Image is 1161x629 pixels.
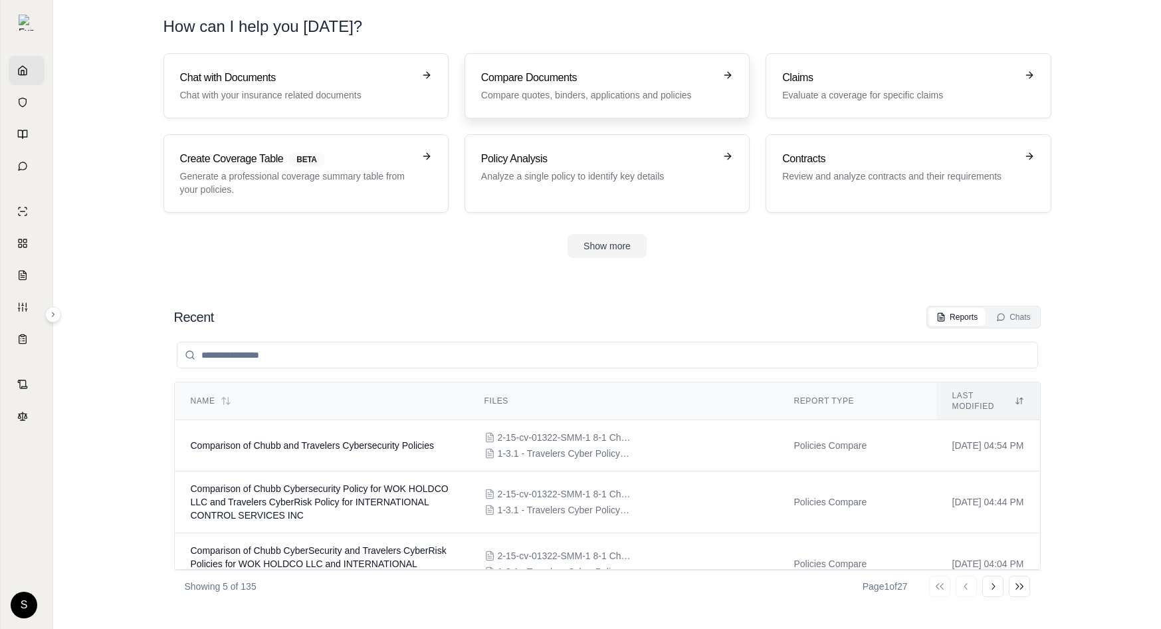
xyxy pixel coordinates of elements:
[778,382,936,420] th: Report Type
[778,533,936,595] td: Policies Compare
[191,396,453,406] div: Name
[13,9,40,36] button: Expand sidebar
[9,402,45,431] a: Legal Search Engine
[952,390,1024,412] div: Last modified
[782,70,1015,86] h3: Claims
[191,440,435,451] span: Comparison of Chubb and Travelers Cybersecurity Policies
[498,487,631,501] span: 2-15-cv-01322-SMM-1 8-1 Chubb Cyber2.pdf
[936,420,1040,471] td: [DATE] 04:54 PM
[778,471,936,533] td: Policies Compare
[163,134,449,213] a: Create Coverage TableBETAGenerate a professional coverage summary table from your policies.
[288,152,324,167] span: BETA
[163,53,449,118] a: Chat with DocumentsChat with your insurance related documents
[9,324,45,354] a: Coverage Table
[9,229,45,258] a: Policy Comparisons
[465,53,750,118] a: Compare DocumentsCompare quotes, binders, applications and policies
[9,88,45,117] a: Documents Vault
[9,370,45,399] a: Contract Analysis
[936,533,1040,595] td: [DATE] 04:04 PM
[481,88,714,102] p: Compare quotes, binders, applications and policies
[180,151,413,167] h3: Create Coverage Table
[9,56,45,85] a: Home
[9,152,45,181] a: Chat
[191,483,449,521] span: Comparison of Chubb Cybersecurity Policy for WOK HOLDCO LLC and Travelers CyberRisk Policy for IN...
[163,16,1051,37] h1: How can I help you [DATE]?
[481,151,714,167] h3: Policy Analysis
[9,197,45,226] a: Single Policy
[936,312,978,322] div: Reports
[19,15,35,31] img: Expand sidebar
[469,382,778,420] th: Files
[936,471,1040,533] td: [DATE] 04:44 PM
[863,580,908,593] div: Page 1 of 27
[778,420,936,471] td: Policies Compare
[568,234,647,258] button: Show more
[766,53,1051,118] a: ClaimsEvaluate a coverage for specific claims
[996,312,1030,322] div: Chats
[180,88,413,102] p: Chat with your insurance related documents
[782,151,1015,167] h3: Contracts
[498,431,631,444] span: 2-15-cv-01322-SMM-1 8-1 Chubb Cyber2.pdf
[988,308,1038,326] button: Chats
[498,549,631,563] span: 2-15-cv-01322-SMM-1 8-1 Chubb Cyber2.pdf
[191,545,447,582] span: Comparison of Chubb CyberSecurity and Travelers CyberRisk Policies for WOK HOLDCO LLC and INTERNA...
[9,293,45,322] a: Custom Report
[9,261,45,290] a: Claim Coverage
[498,447,631,460] span: 1-3.1 - Travelers Cyber Policy40.pdf
[481,70,714,86] h3: Compare Documents
[465,134,750,213] a: Policy AnalysisAnalyze a single policy to identify key details
[481,170,714,183] p: Analyze a single policy to identify key details
[11,592,37,618] div: S
[782,88,1015,102] p: Evaluate a coverage for specific claims
[498,503,631,517] span: 1-3.1 - Travelers Cyber Policy40.pdf
[766,134,1051,213] a: ContractsReview and analyze contracts and their requirements
[498,565,631,578] span: 1-3.1 - Travelers Cyber Policy40.pdf
[928,308,986,326] button: Reports
[180,170,413,196] p: Generate a professional coverage summary table from your policies.
[782,170,1015,183] p: Review and analyze contracts and their requirements
[185,580,257,593] p: Showing 5 of 135
[45,307,61,322] button: Expand sidebar
[9,120,45,149] a: Prompt Library
[180,70,413,86] h3: Chat with Documents
[174,308,214,326] h2: Recent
